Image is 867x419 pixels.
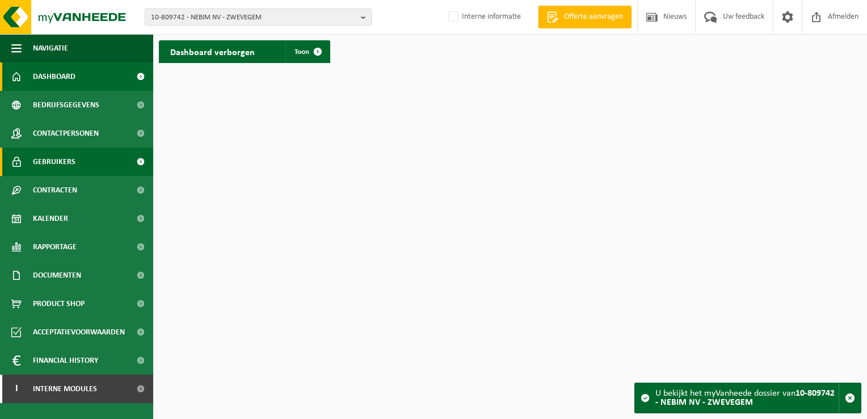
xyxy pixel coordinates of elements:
[33,261,81,290] span: Documenten
[285,40,329,63] a: Toon
[33,346,98,375] span: Financial History
[11,375,22,403] span: I
[561,11,626,23] span: Offerte aanvragen
[655,383,839,413] div: U bekijkt het myVanheede dossier van
[33,119,99,148] span: Contactpersonen
[151,9,356,26] span: 10-809742 - NEBIM NV - ZWEVEGEM
[33,375,97,403] span: Interne modules
[33,148,75,176] span: Gebruikers
[33,204,68,233] span: Kalender
[33,91,99,119] span: Bedrijfsgegevens
[159,40,266,62] h2: Dashboard verborgen
[33,318,125,346] span: Acceptatievoorwaarden
[33,176,77,204] span: Contracten
[294,48,309,56] span: Toon
[446,9,521,26] label: Interne informatie
[33,62,75,91] span: Dashboard
[538,6,632,28] a: Offerte aanvragen
[33,233,77,261] span: Rapportage
[145,9,372,26] button: 10-809742 - NEBIM NV - ZWEVEGEM
[33,34,68,62] span: Navigatie
[655,389,835,407] strong: 10-809742 - NEBIM NV - ZWEVEGEM
[33,290,85,318] span: Product Shop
